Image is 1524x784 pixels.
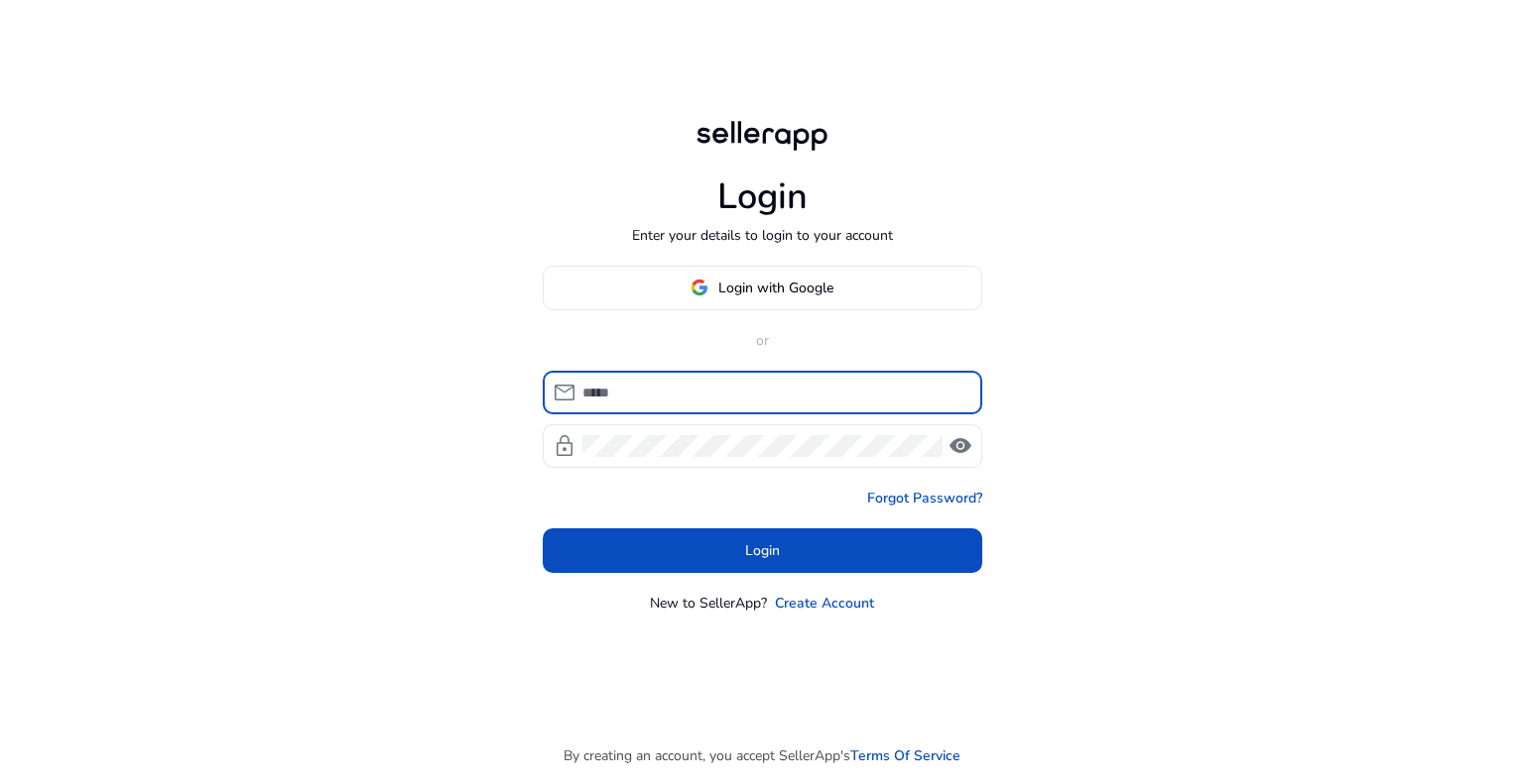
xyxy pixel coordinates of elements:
p: New to SellerApp? [650,593,767,614]
p: Enter your details to login to your account [632,225,893,246]
button: Login [543,528,982,573]
span: Login with Google [718,278,833,298]
span: lock [553,434,576,458]
span: mail [553,381,576,404]
a: Terms Of Service [850,745,960,766]
a: Create Account [775,593,874,614]
span: Login [745,540,780,561]
span: visibility [949,434,972,458]
img: google-logo.svg [691,279,708,296]
a: Forgot Password? [867,488,982,508]
h1: Login [717,175,808,218]
p: or [543,330,982,351]
button: Login with Google [543,266,982,310]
